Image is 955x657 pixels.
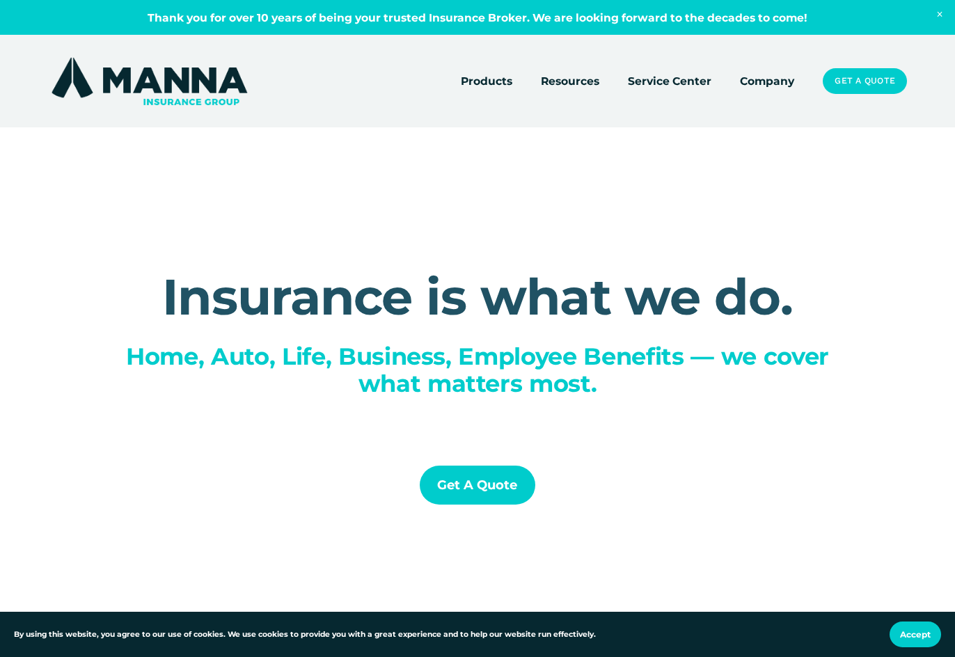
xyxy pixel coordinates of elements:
a: Get a Quote [420,466,535,505]
p: By using this website, you agree to our use of cookies. We use cookies to provide you with a grea... [14,628,596,640]
strong: Insurance is what we do. [162,267,793,327]
img: Manna Insurance Group [48,54,251,109]
span: Products [461,72,512,90]
a: folder dropdown [461,71,512,90]
a: folder dropdown [541,71,599,90]
a: Company [740,71,794,90]
a: Service Center [628,71,711,90]
span: Home, Auto, Life, Business, Employee Benefits — we cover what matters most. [126,342,836,397]
button: Accept [890,622,941,647]
a: Get a Quote [823,68,907,93]
span: Accept [900,629,931,640]
span: Resources [541,72,599,90]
